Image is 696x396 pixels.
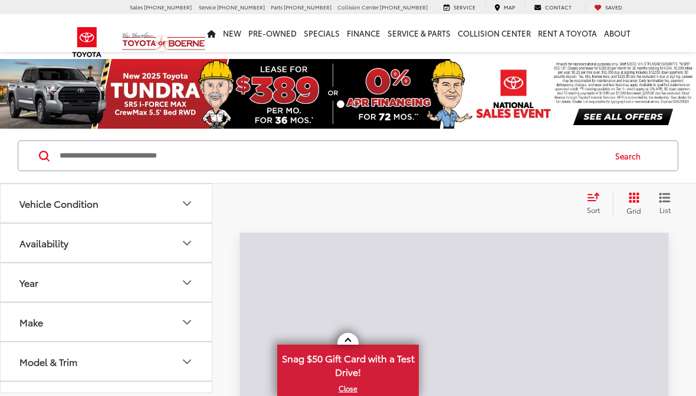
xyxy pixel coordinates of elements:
[144,3,192,11] span: [PHONE_NUMBER]
[19,277,38,288] div: Year
[435,4,484,11] a: Service
[19,198,99,209] div: Vehicle Condition
[604,141,658,171] button: Search
[504,3,515,11] span: Map
[1,184,213,222] button: Vehicle ConditionVehicle Condition
[245,14,300,52] a: Pre-Owned
[605,3,622,11] span: Saved
[278,346,418,382] span: Snag $50 Gift Card with a Test Drive!
[203,14,219,52] a: Home
[600,14,634,52] a: About
[343,14,384,52] a: Finance
[180,197,194,211] div: Vehicle Condition
[19,316,43,328] div: Make
[284,3,331,11] span: [PHONE_NUMBER]
[1,224,213,262] button: AvailabilityAvailability
[1,342,213,381] button: Model & TrimModel & Trim
[337,3,379,11] span: Collision Center
[650,192,679,215] button: List View
[130,3,143,11] span: Sales
[454,3,475,11] span: Service
[384,14,454,52] a: Service & Parts: Opens in a new tab
[626,205,641,215] span: Grid
[587,205,600,215] span: Sort
[180,315,194,329] div: Make
[454,14,534,52] a: Collision Center
[180,276,194,290] div: Year
[199,3,216,11] span: Service
[545,3,572,11] span: Contact
[380,3,428,11] span: [PHONE_NUMBER]
[122,32,206,53] img: Vic Vaughan Toyota of Boerne
[58,142,604,170] input: Search by Make, Model, or Keyword
[65,23,109,61] img: Toyota
[180,236,194,250] div: Availability
[219,14,245,52] a: New
[534,14,600,52] a: Rent a Toyota
[19,237,68,248] div: Availability
[659,205,671,215] span: List
[1,303,213,341] button: MakeMake
[180,355,194,369] div: Model & Trim
[217,3,265,11] span: [PHONE_NUMBER]
[271,3,283,11] span: Parts
[585,4,631,11] a: My Saved Vehicles
[485,4,524,11] a: Map
[300,14,343,52] a: Specials
[1,263,213,302] button: YearYear
[613,192,650,215] button: Grid View
[581,192,613,215] button: Select sort value
[525,4,580,11] a: Contact
[19,356,77,367] div: Model & Trim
